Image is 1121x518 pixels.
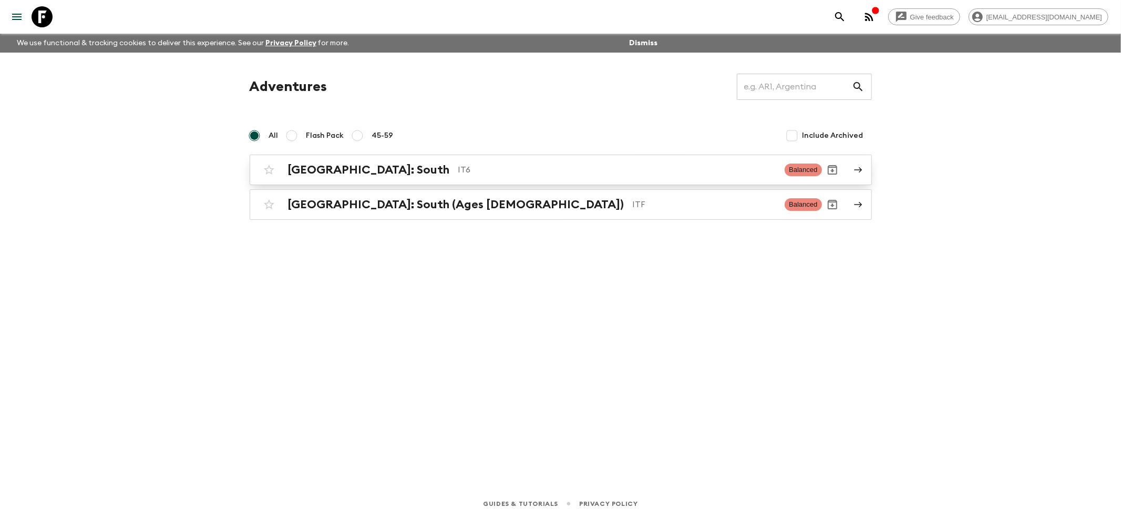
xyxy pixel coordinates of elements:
[372,130,394,141] span: 45-59
[888,8,960,25] a: Give feedback
[483,498,558,510] a: Guides & Tutorials
[250,155,872,185] a: [GEOGRAPHIC_DATA]: SouthIT6BalancedArchive
[822,194,843,215] button: Archive
[458,164,777,176] p: IT6
[969,8,1108,25] div: [EMAIL_ADDRESS][DOMAIN_NAME]
[250,76,327,97] h1: Adventures
[803,130,863,141] span: Include Archived
[306,130,344,141] span: Flash Pack
[265,39,316,47] a: Privacy Policy
[579,498,637,510] a: Privacy Policy
[250,189,872,220] a: [GEOGRAPHIC_DATA]: South (Ages [DEMOGRAPHIC_DATA])ITFBalancedArchive
[785,164,821,176] span: Balanced
[626,36,660,50] button: Dismiss
[829,6,850,27] button: search adventures
[981,13,1108,21] span: [EMAIL_ADDRESS][DOMAIN_NAME]
[633,198,777,211] p: ITF
[269,130,279,141] span: All
[13,34,354,53] p: We use functional & tracking cookies to deliver this experience. See our for more.
[822,159,843,180] button: Archive
[6,6,27,27] button: menu
[785,198,821,211] span: Balanced
[904,13,960,21] span: Give feedback
[288,163,450,177] h2: [GEOGRAPHIC_DATA]: South
[288,198,624,211] h2: [GEOGRAPHIC_DATA]: South (Ages [DEMOGRAPHIC_DATA])
[737,72,852,101] input: e.g. AR1, Argentina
